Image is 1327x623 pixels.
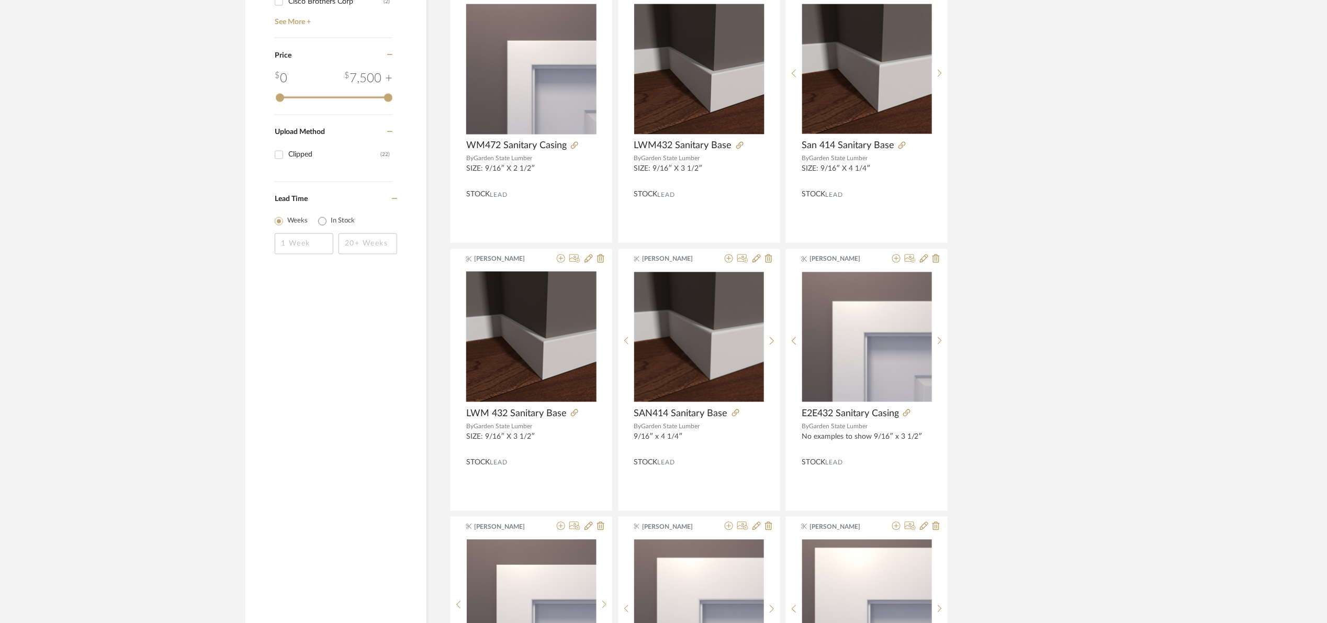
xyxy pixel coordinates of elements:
[466,155,474,162] span: By
[275,129,325,136] span: Upload Method
[466,190,490,201] span: STOCK
[809,424,868,430] span: Garden State Lumber
[642,254,708,264] span: [PERSON_NAME]
[809,155,868,162] span: Garden State Lumber
[275,52,291,59] span: Price
[642,522,708,532] span: [PERSON_NAME]
[275,196,308,203] span: Lead Time
[466,140,567,152] span: WM472 Sanitary Casing
[490,459,508,466] span: Lead
[466,4,597,135] div: 0
[634,155,642,162] span: By
[802,140,894,152] span: San 414 Sanitary Base
[634,272,764,402] img: SAN414 Sanitary Base
[802,272,932,403] div: 0
[634,190,658,201] span: STOCK
[634,165,764,183] div: SIZE: 9/16″ X 3 1/2″
[490,192,508,199] span: Lead
[634,140,732,152] span: LWM432 Sanitary Base
[466,458,490,469] span: STOCK
[474,155,532,162] span: Garden State Lumber
[802,4,932,134] img: San 414 Sanitary Base
[466,424,474,430] span: By
[634,408,728,420] span: SAN414 Sanitary Base
[642,424,700,430] span: Garden State Lumber
[288,147,380,163] div: Clipped
[802,433,932,451] div: No examples to show 9/16″ x 3 1/2″
[658,192,676,199] span: Lead
[475,254,541,264] span: [PERSON_NAME]
[802,272,932,402] img: E2E432 Sanitary Casing
[634,433,764,451] div: 9/16″ x 4 1/4″
[331,216,355,227] label: In Stock
[466,4,597,135] img: WM472 Sanitary Casing
[275,69,287,88] div: 0
[825,459,843,466] span: Lead
[344,69,392,88] div: 7,500 +
[802,190,825,201] span: STOCK
[475,522,541,532] span: [PERSON_NAME]
[466,408,567,420] span: LWM 432 Sanitary Base
[272,10,392,27] a: See More +
[802,408,899,420] span: E2E432 Sanitary Casing
[802,458,825,469] span: STOCK
[802,155,809,162] span: By
[825,192,843,199] span: Lead
[634,272,764,403] div: 0
[339,233,397,254] input: 20+ Weeks
[810,522,876,532] span: [PERSON_NAME]
[466,272,597,403] div: 0
[287,216,308,227] label: Weeks
[642,155,700,162] span: Garden State Lumber
[658,459,676,466] span: Lead
[466,165,597,183] div: SIZE: 9/16″ X 2 1/2″
[802,424,809,430] span: By
[634,4,764,135] img: LWM432 Sanitary Base
[275,233,333,254] input: 1 Week
[634,458,658,469] span: STOCK
[802,165,932,183] div: SIZE: 9/16″ X 4 1/4″
[466,433,597,451] div: SIZE: 9/16″ X 3 1/2″
[466,272,597,402] img: LWM 432 Sanitary Base
[802,4,932,135] div: 0
[810,254,876,264] span: [PERSON_NAME]
[380,147,390,163] div: (22)
[474,424,532,430] span: Garden State Lumber
[634,424,642,430] span: By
